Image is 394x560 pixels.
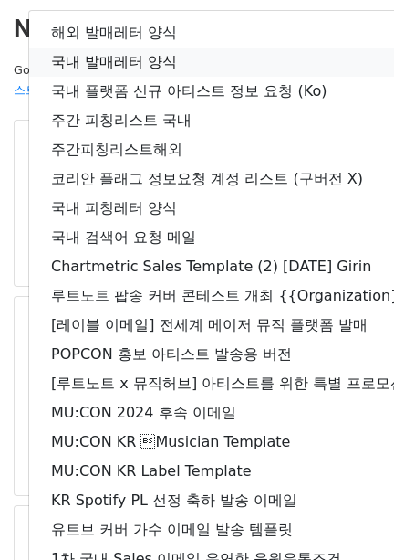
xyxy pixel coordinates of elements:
small: Google Sheet: [14,63,264,98]
h2: New Campaign [14,14,380,45]
iframe: Chat Widget [303,472,394,560]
